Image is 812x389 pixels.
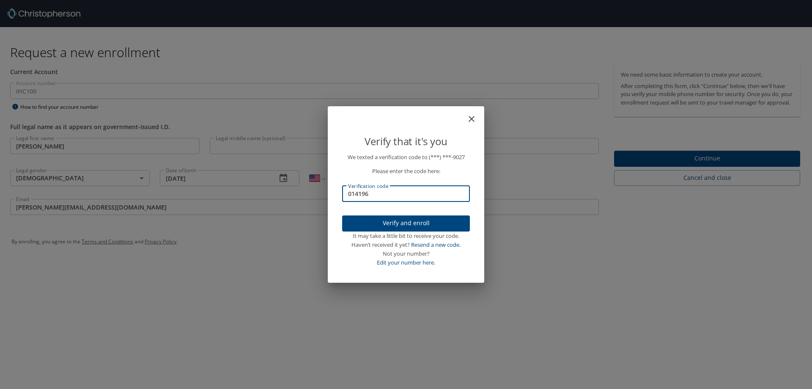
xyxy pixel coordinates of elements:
div: Not your number? [342,249,470,258]
button: close [471,110,481,120]
button: Verify and enroll [342,215,470,232]
span: Verify and enroll [349,218,463,229]
a: Edit your number here. [377,259,435,266]
p: Please enter the code here: [342,167,470,176]
p: Verify that it's you [342,133,470,149]
p: We texted a verification code to (***) ***- 9027 [342,153,470,162]
div: It may take a little bit to receive your code. [342,232,470,240]
a: Resend a new code. [411,241,461,248]
div: Haven’t received it yet? [342,240,470,249]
